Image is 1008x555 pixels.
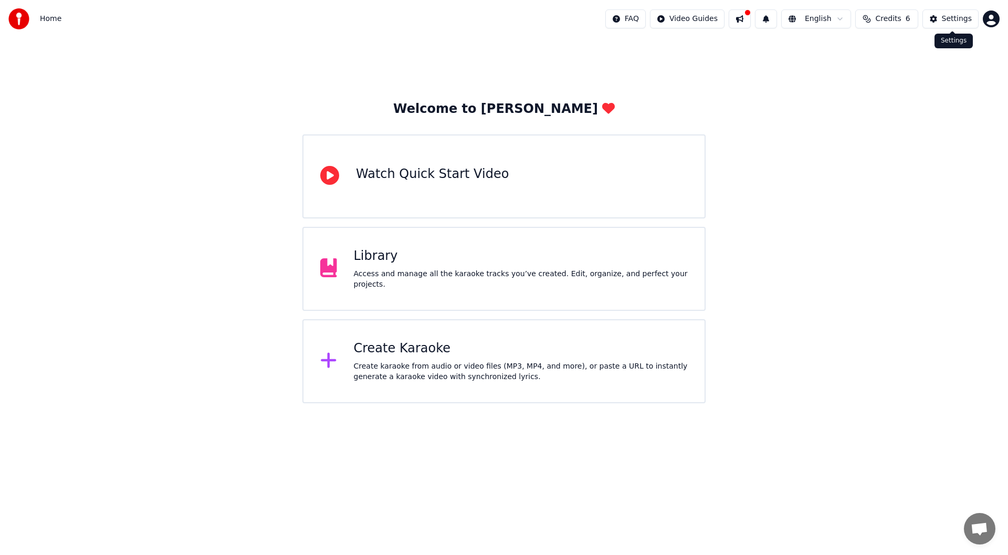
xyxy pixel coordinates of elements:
[8,8,29,29] img: youka
[354,361,688,382] div: Create karaoke from audio or video files (MP3, MP4, and more), or paste a URL to instantly genera...
[942,14,972,24] div: Settings
[354,248,688,265] div: Library
[650,9,724,28] button: Video Guides
[934,34,973,48] div: Settings
[40,14,61,24] span: Home
[605,9,646,28] button: FAQ
[875,14,901,24] span: Credits
[354,340,688,357] div: Create Karaoke
[354,269,688,290] div: Access and manage all the karaoke tracks you’ve created. Edit, organize, and perfect your projects.
[906,14,910,24] span: 6
[393,101,615,118] div: Welcome to [PERSON_NAME]
[855,9,918,28] button: Credits6
[356,166,509,183] div: Watch Quick Start Video
[40,14,61,24] nav: breadcrumb
[922,9,979,28] button: Settings
[964,513,995,544] a: チャットを開く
